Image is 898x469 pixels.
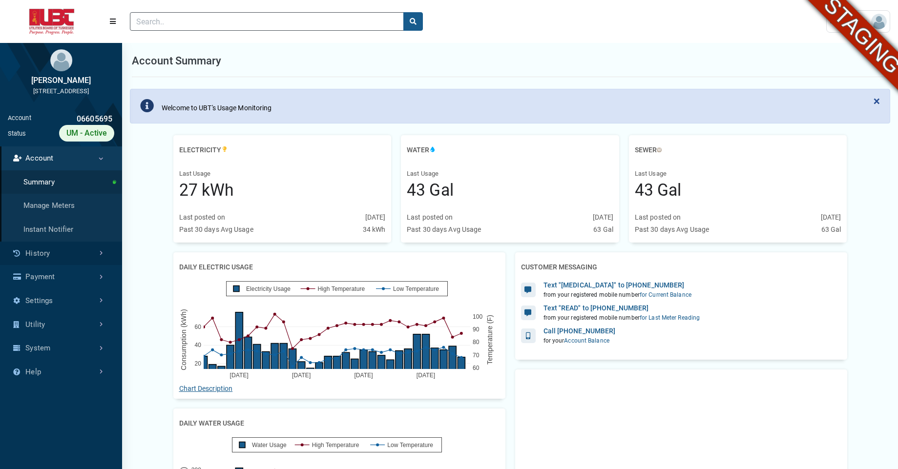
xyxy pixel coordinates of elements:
h2: Daily Water Usage [179,414,244,432]
input: Search [130,12,404,31]
div: Past 30 days Avg Usage [407,224,481,235]
div: Text "READ" to [PHONE_NUMBER] [543,303,700,313]
h2: Customer Messaging [521,258,597,276]
span: Account Balance [564,337,609,344]
a: Chart Description [179,385,233,392]
div: Last Usage [179,169,386,179]
h2: Water [407,141,436,159]
div: from your registered mobile number [543,290,691,299]
div: Last Usage [407,169,613,179]
div: [DATE] [821,212,841,223]
span: for current balance [640,291,691,298]
button: Close [864,89,890,113]
button: Menu [104,13,122,30]
div: 63 Gal [821,224,841,235]
div: Text "[MEDICAL_DATA]" to [PHONE_NUMBER] [543,280,691,290]
div: UM - Active [59,125,114,142]
button: search [403,12,423,31]
div: Status [8,129,26,138]
span: × [874,94,880,108]
div: Last posted on [179,212,225,223]
div: Welcome to UBT's Usage Monitoring [162,103,271,113]
div: [PERSON_NAME] [8,75,114,86]
div: [DATE] [365,212,386,223]
div: 43 Gal [635,178,841,203]
span: User Settings [830,17,871,26]
div: Past 30 days Avg Usage [179,224,253,235]
div: Last Usage [635,169,841,179]
div: Last posted on [407,212,453,223]
div: 34 kWh [363,224,386,235]
img: ALTSK Logo [8,9,96,35]
h2: Electricity [179,141,228,159]
div: Call [PHONE_NUMBER] [543,326,616,336]
div: 63 Gal [593,224,613,235]
div: 43 Gal [407,178,613,203]
div: [STREET_ADDRESS] [8,86,114,96]
h2: Sewer [635,141,662,159]
a: User Settings [826,10,890,33]
div: Past 30 days Avg Usage [635,224,709,235]
h2: Daily Electric Usage [179,258,253,276]
div: Account [8,113,31,125]
div: Last posted on [635,212,681,223]
div: for your [543,336,616,345]
div: 06605695 [31,113,114,125]
div: from your registered mobile number [543,313,700,322]
span: for last meter reading [640,314,700,321]
div: [DATE] [593,212,613,223]
div: 27 kWh [179,178,386,203]
h1: Account Summary [132,53,222,69]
